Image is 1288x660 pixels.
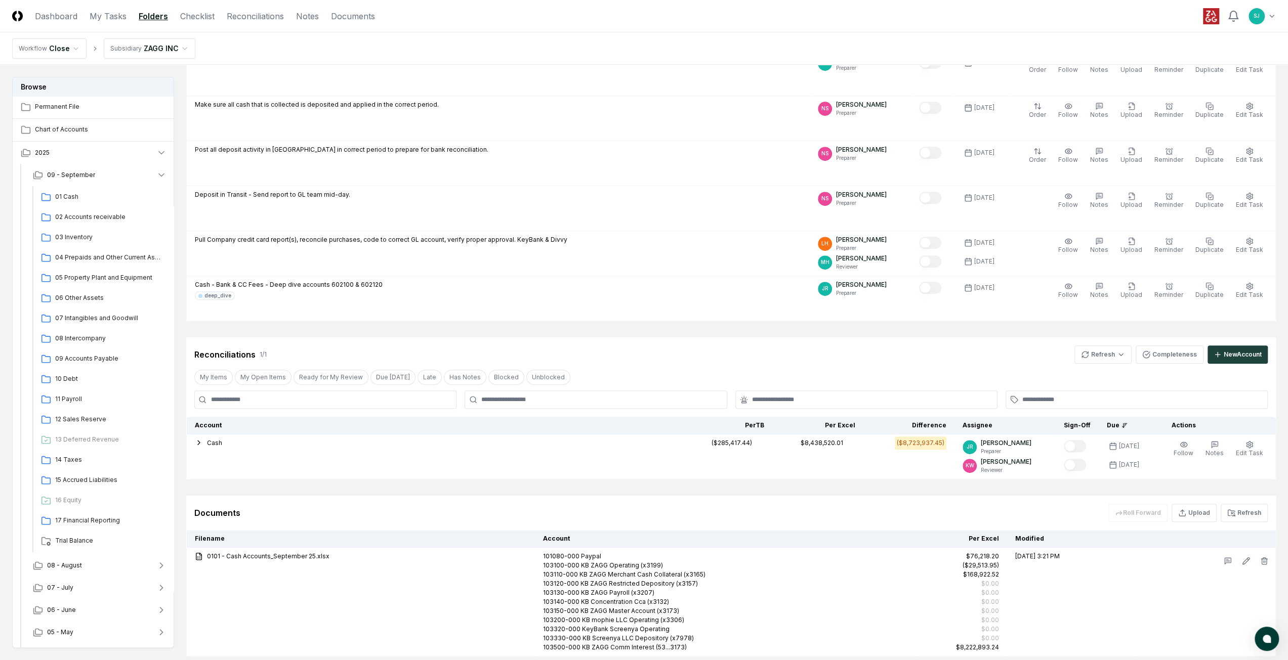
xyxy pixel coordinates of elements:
span: Follow [1058,201,1078,208]
p: Preparer [836,64,887,72]
span: Edit Task [1236,291,1263,298]
span: KW [966,462,974,469]
th: Per TB [681,417,772,434]
button: Notes [1088,190,1110,211]
img: Logo [12,11,23,21]
span: Upload [1120,111,1142,118]
a: Notes [296,10,319,22]
button: Notes [1088,55,1110,76]
span: Chart of Accounts [35,125,167,134]
button: Blocked [488,370,524,385]
span: Permanent File [35,102,167,111]
button: Reminder [1152,280,1185,301]
div: Subsidiary [110,44,142,53]
div: ($285,417.44) [712,438,752,448]
td: [DATE] 3:21 PM [1007,548,1137,656]
button: Duplicate [1193,190,1226,211]
button: Follow [1056,235,1080,256]
span: Follow [1058,156,1078,163]
button: Mark complete [919,102,941,114]
span: Edit Task [1236,201,1263,208]
span: 07 - July [47,583,73,592]
span: NS [821,195,828,202]
th: Account [535,530,916,548]
p: Post all deposit activity in [GEOGRAPHIC_DATA] in correct period to prepare for bank reconciliation. [195,145,488,154]
span: 15 Accrued Liabilities [55,475,162,485]
span: 16 Equity [55,496,162,505]
a: 10 Debt [37,370,167,388]
div: ($29,513.95) [963,561,999,570]
button: Notes [1088,100,1110,121]
span: Cash [207,439,222,447]
div: $0.00 [981,597,999,606]
button: Follow [1172,438,1195,460]
button: Duplicate [1193,280,1226,301]
span: Edit Task [1236,156,1263,163]
div: $0.00 [981,588,999,597]
button: Follow [1056,190,1080,211]
span: Follow [1058,246,1078,253]
th: Sign-Off [1056,417,1099,434]
button: Has Notes [444,370,486,385]
button: Edit Task [1234,280,1265,301]
div: 101080-000 Paypal [543,552,908,561]
button: Refresh [1221,504,1268,522]
span: NS [821,150,828,157]
p: [PERSON_NAME] [981,457,1031,466]
span: Reminder [1154,156,1183,163]
p: Pull Company credit card report(s), reconcile purchases, code to correct GL account, verify prope... [195,235,567,244]
div: [DATE] [1119,442,1139,451]
button: SJ [1248,7,1266,25]
button: Late [418,370,442,385]
div: ($8,723,937.45) [897,438,944,448]
div: $0.00 [981,625,999,634]
h3: Browse [13,77,174,96]
div: 103100-000 KB ZAGG Operating (x3199) [543,561,908,570]
span: 08 Intercompany [55,334,162,343]
a: 17 Financial Reporting [37,512,167,530]
th: Assignee [954,417,1056,434]
span: Reminder [1154,66,1183,73]
button: Notes [1088,235,1110,256]
button: Order [1027,100,1048,121]
button: My Items [194,370,233,385]
div: $8,222,893.24 [956,643,999,652]
div: Due [1107,421,1147,430]
button: Follow [1056,100,1080,121]
button: Reminder [1152,145,1185,166]
button: Notes [1088,145,1110,166]
span: Notes [1090,111,1108,118]
a: 16 Equity [37,492,167,510]
span: Notes [1090,201,1108,208]
span: Edit Task [1236,449,1263,457]
div: 103330-000 KB Screenya LLC Depository (x7978) [543,634,908,643]
span: Duplicate [1195,66,1224,73]
a: 08 Intercompany [37,330,167,348]
a: 0101 - Cash Accounts_September 25.xlsx [195,552,527,561]
span: Order [1029,156,1046,163]
p: Preparer [836,289,887,297]
span: 04 Prepaids and Other Current Assets [55,253,162,262]
button: Completeness [1136,345,1203,364]
p: [PERSON_NAME] [836,145,887,154]
a: Permanent File [13,96,175,118]
span: JR [967,443,973,451]
button: Follow [1056,55,1080,76]
span: Notes [1090,246,1108,253]
button: 06 - June [25,599,175,621]
button: Follow [1056,280,1080,301]
nav: breadcrumb [12,38,195,59]
div: [DATE] [1119,460,1139,469]
p: [PERSON_NAME] [836,190,887,199]
a: Checklist [180,10,215,22]
button: Order [1027,145,1048,166]
a: 12 Sales Reserve [37,411,167,429]
span: 06 - June [47,605,76,614]
span: Upload [1120,201,1142,208]
div: New Account [1224,350,1262,359]
span: Duplicate [1195,156,1224,163]
p: Preparer [836,199,887,207]
div: 103130-000 KB ZAGG Payroll (x3207) [543,588,908,597]
button: Upload [1118,145,1144,166]
th: Modified [1007,530,1137,548]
